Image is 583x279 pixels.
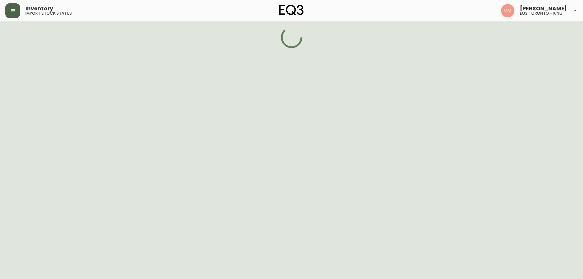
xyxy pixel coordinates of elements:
span: Inventory [25,6,53,11]
h5: eq3 toronto - king [520,11,563,15]
span: [PERSON_NAME] [520,6,567,11]
h5: import stock status [25,11,72,15]
img: logo [279,5,304,15]
img: 0f63483a436850f3a2e29d5ab35f16df [501,4,515,17]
